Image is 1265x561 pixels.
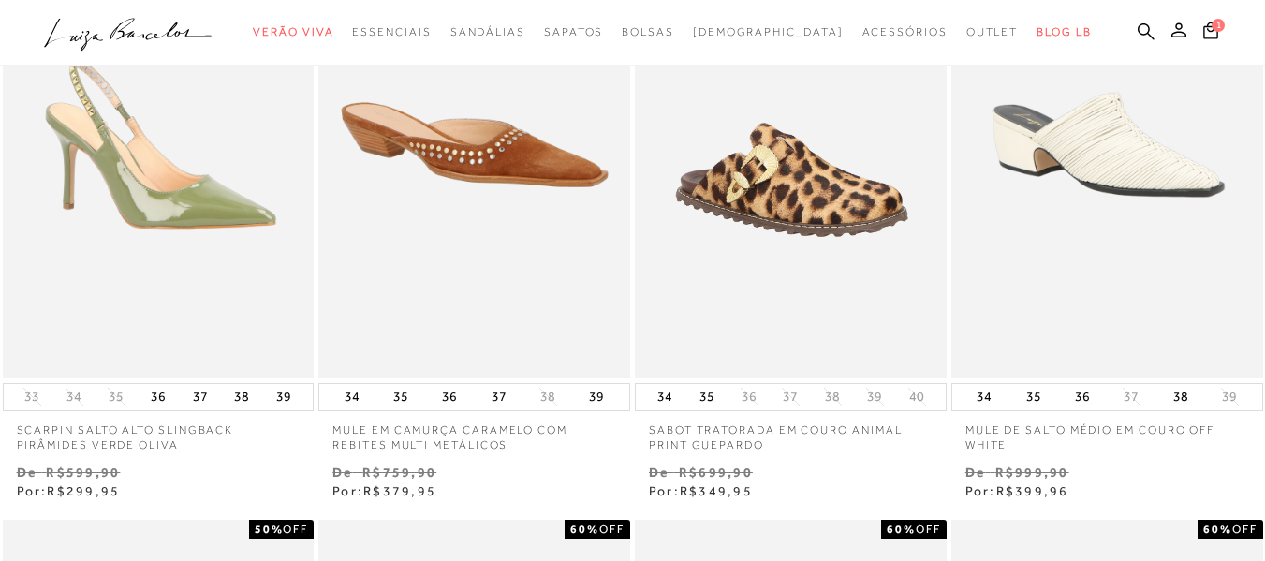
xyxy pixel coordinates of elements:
button: 36 [1069,384,1096,410]
button: 35 [1021,384,1047,410]
button: 37 [1118,388,1144,406]
a: categoryNavScreenReaderText [544,15,603,50]
span: R$379,95 [363,483,436,498]
button: 37 [486,384,512,410]
button: 34 [339,384,365,410]
span: 1 [1212,19,1225,32]
strong: 60% [887,523,916,536]
small: R$599,90 [46,465,120,480]
button: 35 [103,388,129,406]
button: 39 [1216,388,1243,406]
small: De [965,465,985,480]
button: 35 [694,384,720,410]
strong: 60% [570,523,599,536]
button: 38 [1168,384,1194,410]
button: 40 [904,388,930,406]
button: 39 [583,384,610,410]
small: De [649,465,669,480]
a: SCARPIN SALTO ALTO SLINGBACK PIRÂMIDES VERDE OLIVA [3,411,315,454]
a: categoryNavScreenReaderText [253,15,333,50]
span: BLOG LB [1037,25,1091,38]
button: 37 [187,384,213,410]
span: Por: [332,483,436,498]
a: categoryNavScreenReaderText [862,15,948,50]
span: Essenciais [352,25,431,38]
a: categoryNavScreenReaderText [966,15,1019,50]
button: 34 [652,384,678,410]
button: 1 [1198,21,1224,46]
button: 36 [736,388,762,406]
button: 39 [271,384,297,410]
span: Acessórios [862,25,948,38]
button: 38 [228,384,255,410]
a: categoryNavScreenReaderText [450,15,525,50]
span: R$349,95 [680,483,753,498]
button: 37 [777,388,803,406]
button: 38 [535,388,561,406]
small: De [17,465,37,480]
span: Outlet [966,25,1019,38]
a: MULE DE SALTO MÉDIO EM COURO OFF WHITE [951,411,1263,454]
small: De [332,465,352,480]
button: 34 [971,384,997,410]
a: SABOT TRATORADA EM COURO ANIMAL PRINT GUEPARDO [635,411,947,454]
span: Sandálias [450,25,525,38]
small: R$699,90 [679,465,753,480]
small: R$759,90 [362,465,436,480]
span: [DEMOGRAPHIC_DATA] [693,25,844,38]
a: BLOG LB [1037,15,1091,50]
button: 36 [436,384,463,410]
span: OFF [1232,523,1258,536]
button: 34 [61,388,87,406]
strong: 50% [255,523,284,536]
a: categoryNavScreenReaderText [622,15,674,50]
button: 35 [388,384,414,410]
span: Por: [649,483,753,498]
button: 39 [861,388,888,406]
span: Verão Viva [253,25,333,38]
span: Bolsas [622,25,674,38]
a: categoryNavScreenReaderText [352,15,431,50]
small: R$999,90 [995,465,1069,480]
button: 38 [819,388,846,406]
span: Sapatos [544,25,603,38]
span: Por: [17,483,121,498]
span: R$399,96 [996,483,1069,498]
span: OFF [283,523,308,536]
a: MULE EM CAMURÇA CARAMELO COM REBITES MULTI METÁLICOS [318,411,630,454]
strong: 60% [1203,523,1232,536]
button: 33 [19,388,45,406]
span: Por: [965,483,1069,498]
span: OFF [916,523,941,536]
span: OFF [599,523,625,536]
a: noSubCategoriesText [693,15,844,50]
span: R$299,95 [47,483,120,498]
button: 36 [145,384,171,410]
